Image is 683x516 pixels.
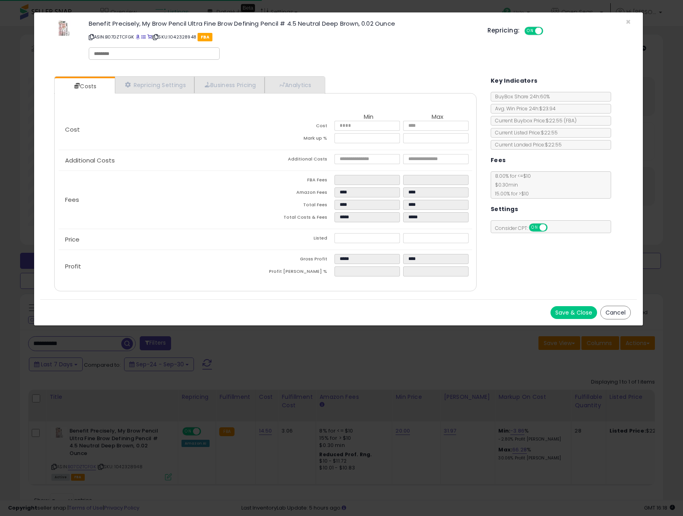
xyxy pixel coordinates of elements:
[530,224,540,231] span: ON
[136,34,140,40] a: BuyBox page
[265,175,334,187] td: FBA Fees
[141,34,146,40] a: All offer listings
[491,155,506,165] h5: Fees
[265,200,334,212] td: Total Fees
[491,129,558,136] span: Current Listed Price: $22.55
[491,93,550,100] span: BuyBox Share 24h: 60%
[526,28,536,35] span: ON
[491,141,562,148] span: Current Landed Price: $22.55
[59,157,265,164] p: Additional Costs
[59,263,265,270] p: Profit
[546,224,559,231] span: OFF
[198,33,212,41] span: FBA
[491,173,531,197] span: 8.00 % for <= $10
[403,114,472,121] th: Max
[194,77,265,93] a: Business Pricing
[546,117,577,124] span: $22.55
[52,20,76,37] img: 41qSVR1Y3GL._SL60_.jpg
[55,78,114,94] a: Costs
[115,77,194,93] a: Repricing Settings
[491,105,556,112] span: Avg. Win Price 24h: $23.94
[147,34,152,40] a: Your listing only
[89,30,476,43] p: ASIN: B07DZTCFGK | SKU: 1042328948
[542,28,555,35] span: OFF
[89,20,476,26] h3: Benefit Precisely, My Brow Pencil Ultra Fine Brow Defining Pencil # 4.5 Neutral Deep Brown, 0.02 ...
[59,197,265,203] p: Fees
[600,306,631,319] button: Cancel
[265,212,334,225] td: Total Costs & Fees
[265,121,334,133] td: Cost
[265,254,334,266] td: Gross Profit
[564,117,577,124] span: ( FBA )
[59,126,265,133] p: Cost
[491,76,538,86] h5: Key Indicators
[491,225,558,232] span: Consider CPT:
[626,16,631,28] span: ×
[487,27,520,34] h5: Repricing:
[265,154,334,167] td: Additional Costs
[491,181,518,188] span: $0.30 min
[550,306,597,319] button: Save & Close
[491,117,577,124] span: Current Buybox Price:
[491,190,529,197] span: 15.00 % for > $10
[265,77,324,93] a: Analytics
[334,114,404,121] th: Min
[265,133,334,146] td: Mark up %
[265,266,334,279] td: Profit [PERSON_NAME] %
[59,236,265,243] p: Price
[265,233,334,246] td: Listed
[491,204,518,214] h5: Settings
[265,187,334,200] td: Amazon Fees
